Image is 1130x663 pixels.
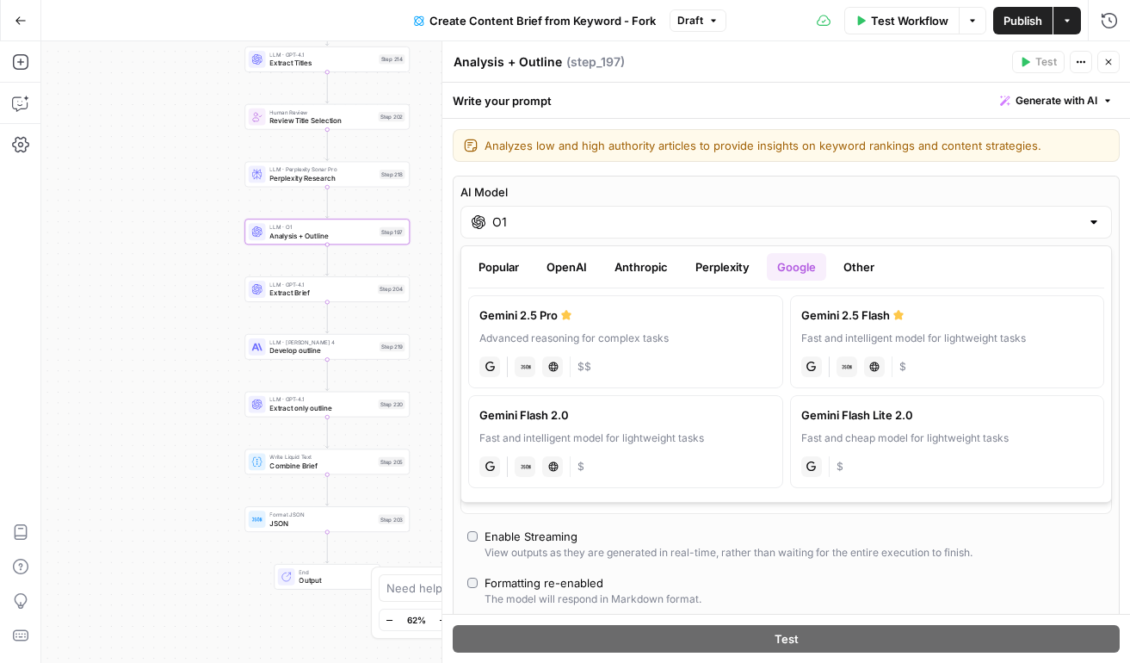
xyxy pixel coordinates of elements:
[379,54,404,64] div: Step 214
[269,115,374,126] span: Review Title Selection
[325,474,329,505] g: Edge from step_205 to step_203
[325,187,329,218] g: Edge from step_218 to step_197
[269,230,374,240] span: Analysis + Outline
[269,453,374,462] span: Write Liquid Text
[485,528,577,545] div: Enable Streaming
[380,227,405,237] div: Step 197
[479,406,772,424] div: Gemini Flash 2.0
[244,104,410,130] div: Human ReviewReview Title SelectionStep 202
[269,173,374,183] span: Perplexity Research
[479,431,772,446] div: Fast and intelligent model for lightweight tasks
[1016,93,1097,108] span: Generate with AI
[269,280,374,288] span: LLM · GPT-4.1
[685,253,760,281] button: Perplexity
[244,506,410,532] div: Format JSONJSONStep 203
[801,307,1094,324] div: Gemini 2.5 Flash
[244,219,410,245] div: LLM · O1Analysis + OutlineStep 197
[299,575,371,586] span: Output
[1003,12,1042,29] span: Publish
[536,253,597,281] button: OpenAI
[453,625,1120,653] button: Test
[378,284,405,294] div: Step 204
[325,72,329,103] g: Edge from step_214 to step_202
[380,170,405,179] div: Step 218
[325,130,329,161] g: Edge from step_202 to step_218
[670,9,726,32] button: Draft
[429,12,656,29] span: Create Content Brief from Keyword - Fork
[871,12,948,29] span: Test Workflow
[993,90,1120,112] button: Generate with AI
[485,137,1108,154] textarea: Analyzes low and high authority articles to provide insights on keyword rankings and content stra...
[269,511,374,519] span: Format JSON
[566,53,625,71] span: ( step_197 )
[801,331,1094,346] div: Fast and intelligent model for lightweight tasks
[325,532,329,563] g: Edge from step_203 to end
[325,417,329,448] g: Edge from step_220 to step_205
[244,449,410,475] div: Write Liquid TextCombine BriefStep 205
[833,253,885,281] button: Other
[407,613,426,627] span: 62%
[269,460,374,470] span: Combine Brief
[244,334,410,360] div: LLM · [PERSON_NAME] 4Develop outlineStep 219
[485,545,973,561] div: View outputs as they are generated in real-time, rather than waiting for the entire execution to ...
[485,574,603,592] div: Formatting re-enabled
[492,214,1080,231] input: Select a model
[269,223,374,232] span: LLM · O1
[1035,54,1057,70] span: Test
[837,459,843,474] span: Cost tier
[379,457,405,467] div: Step 205
[269,345,374,356] span: Develop outline
[460,183,1112,201] label: AI Model
[269,395,374,404] span: LLM · GPT-4.1
[269,338,374,346] span: LLM · [PERSON_NAME] 4
[299,567,371,576] span: End
[244,162,410,188] div: LLM · Perplexity Sonar ProPerplexity ResearchStep 218
[577,359,591,375] span: Cost tier
[244,46,410,72] div: LLM · GPT-4.1Extract TitlesStep 214
[677,13,703,28] span: Draft
[269,403,374,413] span: Extract only outline
[775,630,799,648] span: Test
[454,53,562,71] textarea: Analysis + Outline
[479,307,772,324] div: Gemini 2.5 Pro
[269,50,374,59] span: LLM · GPT-4.1
[269,58,374,68] span: Extract Titles
[244,564,410,590] div: EndOutput
[467,578,478,588] input: Formatting re-enabledThe model will respond in Markdown format.
[325,15,329,46] g: Edge from step_198 to step_214
[899,359,906,375] span: Cost tier
[604,253,678,281] button: Anthropic
[325,302,329,333] g: Edge from step_204 to step_219
[269,288,374,298] span: Extract Brief
[1012,51,1065,73] button: Test
[468,253,529,281] button: Popular
[244,392,410,418] div: LLM · GPT-4.1Extract only outlineStep 220
[467,531,478,542] input: Enable StreamingView outputs as they are generated in real-time, rather than waiting for the enti...
[577,459,584,474] span: Cost tier
[801,406,1094,424] div: Gemini Flash Lite 2.0
[325,360,329,391] g: Edge from step_219 to step_220
[379,515,405,524] div: Step 203
[325,245,329,276] g: Edge from step_197 to step_204
[767,253,826,281] button: Google
[404,7,666,34] button: Create Content Brief from Keyword - Fork
[801,431,1094,446] div: Fast and cheap model for lightweight tasks
[479,331,772,346] div: Advanced reasoning for complex tasks
[269,108,374,116] span: Human Review
[379,400,405,409] div: Step 220
[269,517,374,528] span: JSON
[379,112,405,121] div: Step 202
[993,7,1053,34] button: Publish
[380,342,405,351] div: Step 219
[485,592,701,607] div: The model will respond in Markdown format.
[269,165,374,174] span: LLM · Perplexity Sonar Pro
[844,7,959,34] button: Test Workflow
[244,276,410,302] div: LLM · GPT-4.1Extract BriefStep 204
[442,83,1130,118] div: Write your prompt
